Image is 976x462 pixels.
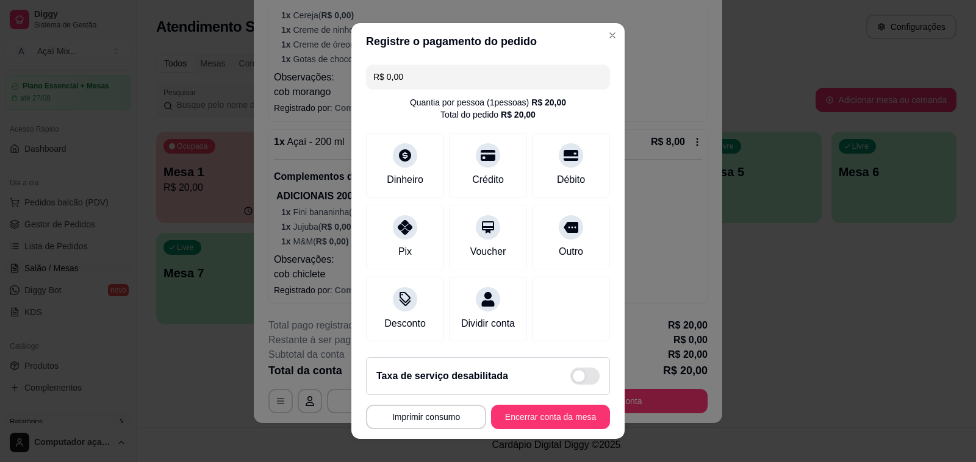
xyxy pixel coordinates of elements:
div: Dividir conta [461,316,515,331]
div: R$ 20,00 [531,96,566,108]
div: Outro [559,244,583,259]
div: R$ 20,00 [501,108,536,121]
div: Débito [557,172,585,187]
header: Registre o pagamento do pedido [351,23,625,60]
div: Pix [398,244,412,259]
button: Close [603,26,622,45]
input: Ex.: hambúrguer de cordeiro [373,65,603,89]
div: Dinheiro [387,172,423,187]
div: Desconto [384,316,426,331]
div: Crédito [472,172,504,187]
h2: Taxa de serviço desabilitada [376,369,508,383]
div: Total do pedido [440,108,536,121]
div: Voucher [470,244,506,259]
button: Encerrar conta da mesa [491,405,610,429]
button: Imprimir consumo [366,405,486,429]
div: Quantia por pessoa ( 1 pessoas) [410,96,566,108]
